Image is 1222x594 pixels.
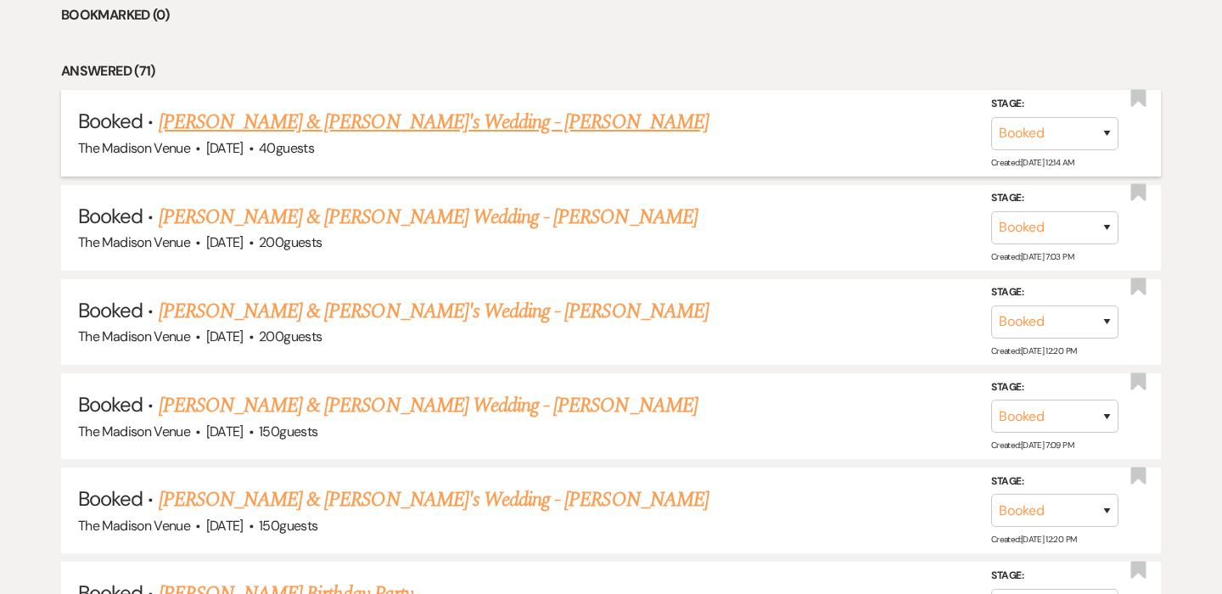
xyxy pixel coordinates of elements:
[61,4,1161,26] li: Bookmarked (0)
[991,440,1073,451] span: Created: [DATE] 7:09 PM
[259,139,314,157] span: 40 guests
[78,517,190,535] span: The Madison Venue
[991,534,1076,545] span: Created: [DATE] 12:20 PM
[991,189,1118,208] label: Stage:
[78,139,190,157] span: The Madison Venue
[206,328,244,345] span: [DATE]
[991,283,1118,302] label: Stage:
[206,423,244,440] span: [DATE]
[159,296,709,327] a: [PERSON_NAME] & [PERSON_NAME]'s Wedding - [PERSON_NAME]
[259,517,317,535] span: 150 guests
[78,423,190,440] span: The Madison Venue
[78,485,143,512] span: Booked
[78,203,143,229] span: Booked
[259,233,322,251] span: 200 guests
[159,202,698,233] a: [PERSON_NAME] & [PERSON_NAME] Wedding - [PERSON_NAME]
[259,328,322,345] span: 200 guests
[206,233,244,251] span: [DATE]
[61,60,1161,82] li: Answered (71)
[78,297,143,323] span: Booked
[159,390,698,421] a: [PERSON_NAME] & [PERSON_NAME] Wedding - [PERSON_NAME]
[991,95,1118,114] label: Stage:
[159,485,709,515] a: [PERSON_NAME] & [PERSON_NAME]'s Wedding - [PERSON_NAME]
[159,107,709,137] a: [PERSON_NAME] & [PERSON_NAME]'s Wedding - [PERSON_NAME]
[991,473,1118,491] label: Stage:
[991,251,1073,262] span: Created: [DATE] 7:03 PM
[206,139,244,157] span: [DATE]
[206,517,244,535] span: [DATE]
[78,328,190,345] span: The Madison Venue
[259,423,317,440] span: 150 guests
[991,567,1118,586] label: Stage:
[78,391,143,417] span: Booked
[991,378,1118,396] label: Stage:
[78,108,143,134] span: Booked
[991,345,1076,356] span: Created: [DATE] 12:20 PM
[991,157,1073,168] span: Created: [DATE] 12:14 AM
[78,233,190,251] span: The Madison Venue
